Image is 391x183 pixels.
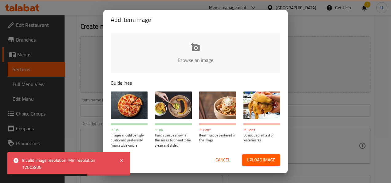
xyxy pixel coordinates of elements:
p: Do [111,128,148,133]
p: Images should be high-quality and preferably from a wide-angle [111,133,148,148]
p: Do [155,128,192,133]
p: Hands can be shown in the image but need to be clean and styled [155,133,192,148]
p: Don't [243,128,280,133]
h2: Add item image [111,15,280,25]
p: Item must be centered in the image [199,133,236,143]
p: Do not display text or watermarks [243,133,280,143]
button: Upload image [242,154,280,166]
img: guide-img-3@3x.jpg [199,91,236,119]
span: Upload image [247,156,275,164]
span: Cancel [215,156,230,164]
div: Invalid image resolution: Min resolution 1200x800 [22,157,113,171]
p: Don't [199,128,236,133]
button: Cancel [213,154,233,166]
img: guide-img-4@3x.jpg [243,91,280,119]
img: guide-img-2@3x.jpg [155,91,192,119]
p: Guidelines [111,79,280,87]
img: guide-img-1@3x.jpg [111,91,148,119]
